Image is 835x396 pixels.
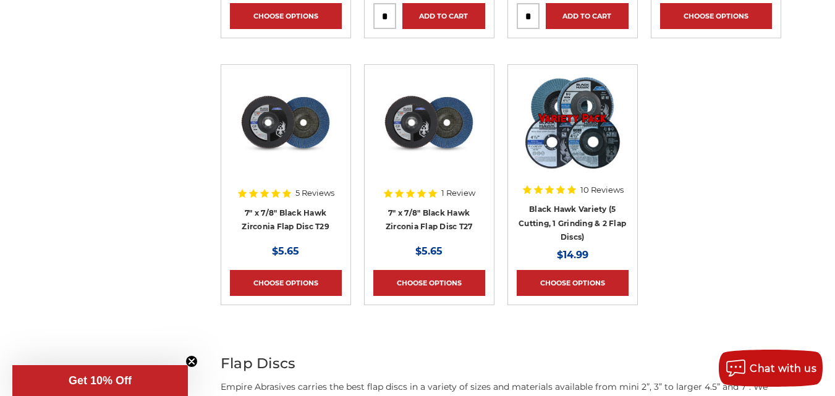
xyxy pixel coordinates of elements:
[441,189,475,197] span: 1 Review
[230,3,342,29] a: Choose Options
[517,270,629,296] a: Choose Options
[230,270,342,296] a: Choose Options
[230,74,342,185] a: 7" x 7/8" Black Hawk Zirconia Flap Disc T29
[69,374,132,387] span: Get 10% Off
[373,270,485,296] a: Choose Options
[295,189,334,197] span: 5 Reviews
[580,186,624,194] span: 10 Reviews
[12,365,188,396] div: Get 10% OffClose teaser
[519,204,626,242] a: Black Hawk Variety (5 Cutting, 1 Grinding & 2 Flap Discs)
[719,350,823,387] button: Chat with us
[379,74,478,172] img: 7 inch Zirconia flap disc
[185,355,198,368] button: Close teaser
[415,245,443,257] span: $5.65
[546,3,629,29] a: Add to Cart
[386,208,473,232] a: 7" x 7/8" Black Hawk Zirconia Flap Disc T27
[221,353,781,374] h2: Flap Discs
[373,74,485,185] a: 7 inch Zirconia flap disc
[557,249,588,261] span: $14.99
[402,3,485,29] a: Add to Cart
[523,74,622,172] img: Black Hawk Variety (5 Cutting, 1 Grinding & 2 Flap Discs)
[517,74,629,185] a: Black Hawk Variety (5 Cutting, 1 Grinding & 2 Flap Discs)
[750,363,816,374] span: Chat with us
[242,208,329,232] a: 7" x 7/8" Black Hawk Zirconia Flap Disc T29
[236,74,335,172] img: 7" x 7/8" Black Hawk Zirconia Flap Disc T29
[272,245,299,257] span: $5.65
[660,3,772,29] a: Choose Options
